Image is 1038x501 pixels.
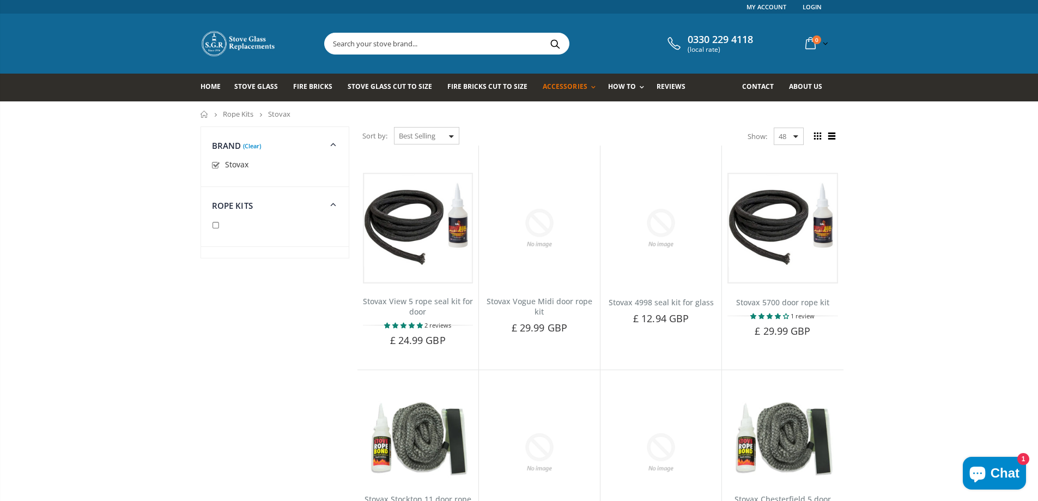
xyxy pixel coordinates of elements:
[665,34,753,53] a: 0330 229 4118 (local rate)
[201,30,277,57] img: Stove Glass Replacement
[789,74,830,101] a: About us
[201,111,209,118] a: Home
[750,312,791,320] span: 4.00 stars
[325,33,691,54] input: Search your stove brand...
[727,397,837,482] img: Stovax Brunel 1A door rope kit
[609,297,714,307] a: Stovax 4998 seal kit for glass
[543,33,568,54] button: Search
[243,144,261,147] a: (Clear)
[801,33,830,54] a: 0
[608,74,649,101] a: How To
[362,126,387,146] span: Sort by:
[657,74,694,101] a: Reviews
[657,82,685,91] span: Reviews
[826,130,838,142] span: List view
[201,82,221,91] span: Home
[608,82,636,91] span: How To
[688,34,753,46] span: 0330 229 4118
[234,82,278,91] span: Stove Glass
[223,109,253,119] a: Rope Kits
[742,82,774,91] span: Contact
[225,159,248,170] span: Stovax
[384,321,424,329] span: 5.00 stars
[212,200,253,211] span: Rope Kits
[791,312,815,320] span: 1 review
[293,82,332,91] span: Fire Bricks
[633,312,689,325] span: £ 12.94 GBP
[447,82,527,91] span: Fire Bricks Cut To Size
[812,35,821,44] span: 0
[487,296,592,317] a: Stovax Vogue Midi door rope kit
[293,74,341,101] a: Fire Bricks
[201,74,229,101] a: Home
[424,321,451,329] span: 2 reviews
[348,74,440,101] a: Stove Glass Cut To Size
[363,296,473,317] a: Stovax View 5 rope seal kit for door
[812,130,824,142] span: Grid view
[727,173,837,283] img: Stovax 5700 door rope kit
[543,74,600,101] a: Accessories
[234,74,286,101] a: Stove Glass
[212,140,241,151] span: Brand
[742,74,782,101] a: Contact
[348,82,432,91] span: Stove Glass Cut To Size
[447,74,536,101] a: Fire Bricks Cut To Size
[268,109,290,119] span: Stovax
[363,173,473,283] img: Stovax View 5 door rope kit
[960,457,1029,492] inbox-online-store-chat: Shopify online store chat
[789,82,822,91] span: About us
[736,297,829,307] a: Stovax 5700 door rope kit
[512,321,567,334] span: £ 29.99 GBP
[748,128,767,145] span: Show:
[755,324,810,337] span: £ 29.99 GBP
[688,46,753,53] span: (local rate)
[363,397,473,482] img: Stovax Stockton 11 door rope seal kit
[543,82,587,91] span: Accessories
[390,334,446,347] span: £ 24.99 GBP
